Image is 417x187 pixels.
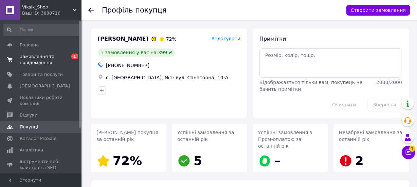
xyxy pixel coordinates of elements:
[20,147,43,153] span: Аналітика
[98,48,175,57] div: 1 замовлення у вас на 399 ₴
[402,146,415,159] button: Чат з покупцем1
[20,159,63,171] span: Інструменти веб-майстра та SEO
[88,7,94,14] div: Повернутися назад
[22,4,73,10] span: Viksik_Shop
[20,42,39,48] span: Головна
[166,36,177,42] span: 72%
[259,36,286,42] span: Примітки
[96,130,158,142] span: [PERSON_NAME] покупця за останній рік
[355,154,364,168] span: 2
[105,73,242,82] div: с. [GEOGRAPHIC_DATA], №1: вул. Санаторна, 10-А
[20,124,38,130] span: Покупці
[20,71,63,78] span: Товари та послуги
[259,80,362,92] span: Відображається тільки вам, покупець не бачить примітки
[346,5,410,16] button: Створити замовлення
[3,24,80,36] input: Пошук
[212,36,240,41] span: Редагувати
[20,95,63,107] span: Показники роботи компанії
[98,35,148,43] span: [PERSON_NAME]
[20,136,56,142] span: Каталог ProSale
[258,130,312,149] span: Успішні замовлення з Пром-оплатою за останній рік
[105,61,242,70] div: [PHONE_NUMBER]
[102,6,167,14] h1: Профіль покупця
[339,130,402,142] span: Незабрані замовлення за останній рік
[409,146,415,152] span: 1
[274,154,280,168] span: –
[177,130,234,142] span: Успішні замовлення за останній рік
[113,154,142,168] span: 72%
[376,80,402,85] span: 2000 / 2000
[20,112,37,118] span: Відгуки
[20,54,63,66] span: Замовлення та повідомлення
[71,54,78,59] span: 1
[20,83,70,89] span: [DEMOGRAPHIC_DATA]
[22,10,81,16] div: Ваш ID: 3880716
[194,154,202,168] span: 5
